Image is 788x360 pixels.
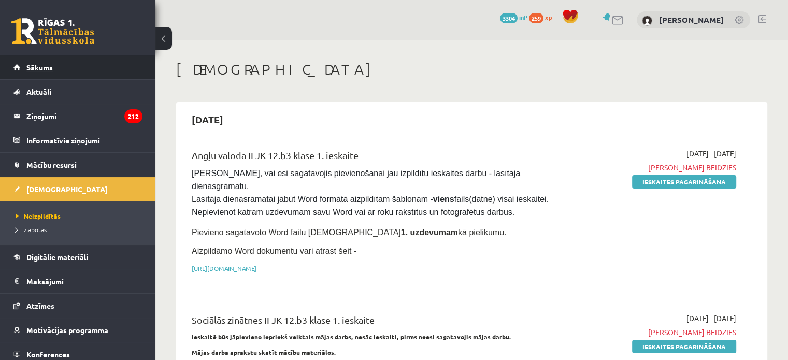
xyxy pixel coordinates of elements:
[192,247,356,255] span: Aizpildāmo Word dokumentu vari atrast šeit -
[13,318,142,342] a: Motivācijas programma
[26,325,108,335] span: Motivācijas programma
[26,87,51,96] span: Aktuāli
[192,169,551,217] span: [PERSON_NAME], vai esi sagatavojis pievienošanai jau izpildītu ieskaites darbu - lasītāja dienasg...
[500,13,518,23] span: 3304
[13,245,142,269] a: Digitālie materiāli
[13,294,142,318] a: Atzīmes
[192,228,506,237] span: Pievieno sagatavoto Word failu [DEMOGRAPHIC_DATA] kā pielikumu.
[192,333,511,341] strong: Ieskaitē būs jāpievieno iepriekš veiktais mājas darbs, nesāc ieskaiti, pirms neesi sagatavojis mā...
[13,128,142,152] a: Informatīvie ziņojumi
[13,55,142,79] a: Sākums
[500,13,527,21] a: 3304 mP
[16,211,145,221] a: Neizpildītās
[192,148,550,167] div: Angļu valoda II JK 12.b3 klase 1. ieskaite
[16,212,61,220] span: Neizpildītās
[11,18,94,44] a: Rīgas 1. Tālmācības vidusskola
[13,269,142,293] a: Maksājumi
[642,16,652,26] img: Marta Marija Raksa
[686,313,736,324] span: [DATE] - [DATE]
[13,177,142,201] a: [DEMOGRAPHIC_DATA]
[26,301,54,310] span: Atzīmes
[26,350,70,359] span: Konferences
[26,269,142,293] legend: Maksājumi
[13,80,142,104] a: Aktuāli
[565,327,736,338] span: [PERSON_NAME] beidzies
[16,225,47,234] span: Izlabotās
[632,175,736,189] a: Ieskaites pagarināšana
[26,128,142,152] legend: Informatīvie ziņojumi
[433,195,454,204] strong: viens
[13,153,142,177] a: Mācību resursi
[26,184,108,194] span: [DEMOGRAPHIC_DATA]
[192,264,256,272] a: [URL][DOMAIN_NAME]
[192,313,550,332] div: Sociālās zinātnes II JK 12.b3 klase 1. ieskaite
[529,13,543,23] span: 259
[192,348,336,356] strong: Mājas darba aprakstu skatīt mācību materiālos.
[632,340,736,353] a: Ieskaites pagarināšana
[519,13,527,21] span: mP
[686,148,736,159] span: [DATE] - [DATE]
[13,104,142,128] a: Ziņojumi212
[16,225,145,234] a: Izlabotās
[545,13,552,21] span: xp
[26,104,142,128] legend: Ziņojumi
[401,228,458,237] strong: 1. uzdevumam
[124,109,142,123] i: 212
[565,162,736,173] span: [PERSON_NAME] beidzies
[176,61,767,78] h1: [DEMOGRAPHIC_DATA]
[659,15,724,25] a: [PERSON_NAME]
[26,252,88,262] span: Digitālie materiāli
[529,13,557,21] a: 259 xp
[26,160,77,169] span: Mācību resursi
[181,107,234,132] h2: [DATE]
[26,63,53,72] span: Sākums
